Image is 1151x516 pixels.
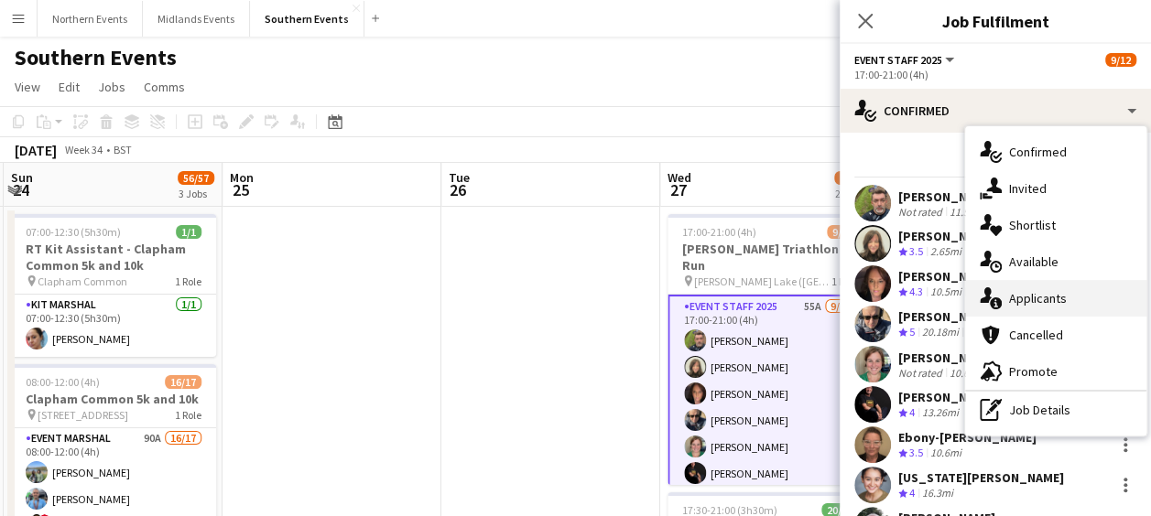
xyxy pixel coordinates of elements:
[11,391,216,407] h3: Clapham Common 5k and 10k
[15,44,177,71] h1: Southern Events
[694,274,831,288] span: [PERSON_NAME] Lake ([GEOGRAPHIC_DATA])
[11,169,33,186] span: Sun
[965,317,1146,353] div: Cancelled
[11,241,216,274] h3: RT Kit Assistant - Clapham Common 5k and 10k
[60,143,106,156] span: Week 34
[831,274,858,288] span: 1 Role
[38,1,143,37] button: Northern Events
[114,143,132,156] div: BST
[668,241,873,274] h3: [PERSON_NAME] Triathlon + Run
[834,171,871,185] span: 29/32
[682,225,756,239] span: 17:00-21:00 (4h)
[840,89,1151,133] div: Confirmed
[898,469,1064,486] div: [US_STATE][PERSON_NAME]
[927,285,965,300] div: 10.5mi
[962,325,994,340] div: Crew has different fees then in role
[909,405,915,419] span: 4
[854,68,1136,81] div: 17:00-21:00 (4h)
[178,171,214,185] span: 56/57
[250,1,364,37] button: Southern Events
[909,486,915,500] span: 4
[898,205,946,219] div: Not rated
[909,325,915,339] span: 5
[909,446,923,459] span: 3.5
[26,375,100,389] span: 08:00-12:00 (4h)
[15,79,40,95] span: View
[898,389,995,405] div: [PERSON_NAME]
[946,205,984,219] div: 11.5mi
[965,243,1146,280] div: Available
[91,75,133,99] a: Jobs
[1105,53,1136,67] span: 9/12
[98,79,125,95] span: Jobs
[144,79,185,95] span: Comms
[835,187,870,200] div: 2 Jobs
[51,75,87,99] a: Edit
[59,79,80,95] span: Edit
[827,225,858,239] span: 9/12
[665,179,691,200] span: 27
[446,179,470,200] span: 26
[176,225,201,239] span: 1/1
[854,53,957,67] button: Event Staff 2025
[840,9,1151,33] h3: Job Fulfilment
[965,392,1146,428] div: Job Details
[965,134,1146,170] div: Confirmed
[449,169,470,186] span: Tue
[918,486,957,501] div: 16.3mi
[898,349,995,366] div: [PERSON_NAME]
[965,280,1146,317] div: Applicants
[909,285,923,298] span: 4.3
[918,405,962,421] div: 13.26mi
[38,274,127,288] span: Clapham Common
[175,408,201,422] span: 1 Role
[15,141,57,159] div: [DATE]
[965,353,1146,390] div: Promote
[898,188,995,205] div: [PERSON_NAME]
[918,325,962,340] div: 20.18mi
[668,169,691,186] span: Wed
[898,228,995,244] div: [PERSON_NAME]
[7,75,48,99] a: View
[668,214,873,485] app-job-card: 17:00-21:00 (4h)9/12[PERSON_NAME] Triathlon + Run [PERSON_NAME] Lake ([GEOGRAPHIC_DATA])1 RoleEve...
[175,274,201,288] span: 1 Role
[927,446,965,461] div: 10.6mi
[898,429,1037,446] div: Ebony-[PERSON_NAME]
[965,170,1146,207] div: Invited
[38,408,128,422] span: [STREET_ADDRESS]
[227,179,254,200] span: 25
[179,187,213,200] div: 3 Jobs
[898,308,995,325] div: [PERSON_NAME]
[965,207,1146,243] div: Shortlist
[230,169,254,186] span: Mon
[165,375,201,389] span: 16/17
[11,214,216,357] app-job-card: 07:00-12:30 (5h30m)1/1RT Kit Assistant - Clapham Common 5k and 10k Clapham Common1 RoleKit Marsha...
[854,53,942,67] span: Event Staff 2025
[898,268,996,285] div: [PERSON_NAME]
[26,225,121,239] span: 07:00-12:30 (5h30m)
[143,1,250,37] button: Midlands Events
[927,244,965,260] div: 2.65mi
[909,244,923,258] span: 3.5
[136,75,192,99] a: Comms
[898,366,946,380] div: Not rated
[11,295,216,357] app-card-role: Kit Marshal1/107:00-12:30 (5h30m)[PERSON_NAME]
[946,366,990,380] div: 10.62mi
